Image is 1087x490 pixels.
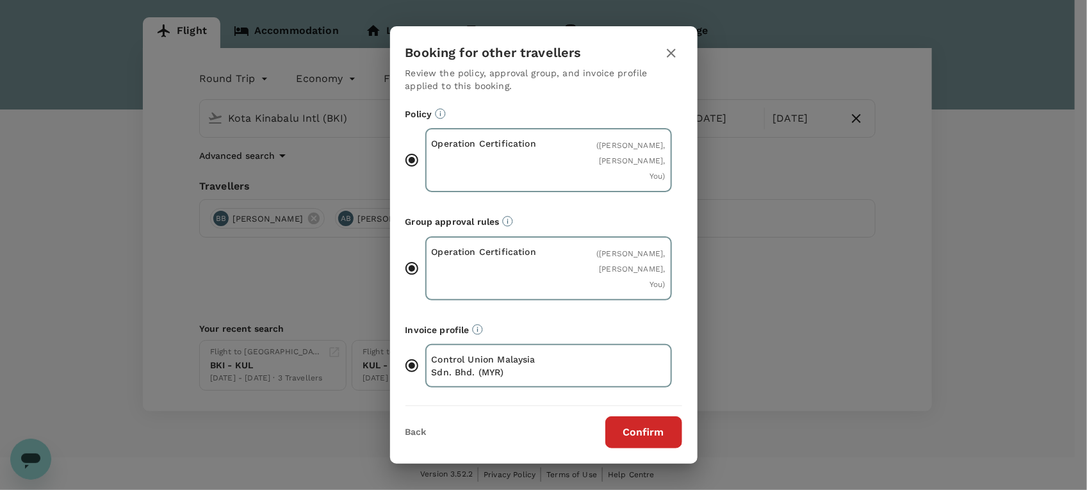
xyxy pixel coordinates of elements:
[405,215,682,228] p: Group approval rules
[472,324,483,335] svg: The payment currency and company information are based on the selected invoice profile.
[405,427,427,437] button: Back
[405,323,682,336] p: Invoice profile
[605,416,682,448] button: Confirm
[596,141,665,181] span: ( [PERSON_NAME], [PERSON_NAME], You )
[432,137,549,150] p: Operation Certification
[502,216,513,227] svg: Default approvers or custom approval rules (if available) are based on the user group.
[432,245,549,258] p: Operation Certification
[405,108,682,120] p: Policy
[432,353,549,379] p: Control Union Malaysia Sdn. Bhd. (MYR)
[596,249,665,289] span: ( [PERSON_NAME], [PERSON_NAME], You )
[405,45,582,60] h3: Booking for other travellers
[435,108,446,119] svg: Booking restrictions are based on the selected travel policy.
[405,67,682,92] p: Review the policy, approval group, and invoice profile applied to this booking.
